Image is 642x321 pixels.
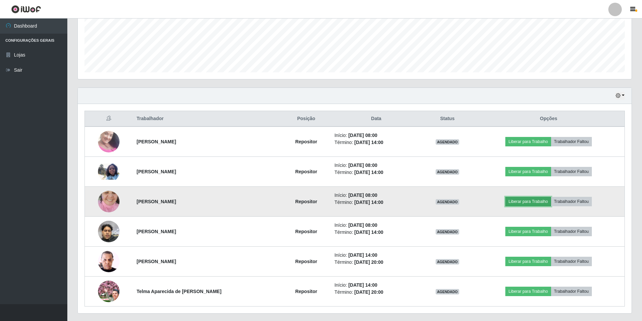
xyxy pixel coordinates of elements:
strong: Repositor [295,139,317,144]
th: Data [330,111,422,127]
strong: Repositor [295,259,317,264]
button: Trabalhador Faltou [551,287,592,296]
button: Liberar para Trabalho [505,257,551,266]
th: Trabalhador [133,111,282,127]
time: [DATE] 08:00 [348,222,377,228]
time: [DATE] 14:00 [348,282,377,288]
time: [DATE] 14:00 [354,170,383,175]
li: Início: [334,222,418,229]
time: [DATE] 20:00 [354,289,383,295]
li: Término: [334,259,418,266]
time: [DATE] 08:00 [348,133,377,138]
span: AGENDADO [436,259,459,264]
img: 1752502072081.jpeg [98,247,120,276]
img: 1753488226695.jpeg [98,281,120,302]
time: [DATE] 14:00 [348,252,377,258]
strong: Repositor [295,169,317,174]
strong: [PERSON_NAME] [137,139,176,144]
strong: Repositor [295,199,317,204]
li: Início: [334,252,418,259]
span: AGENDADO [436,289,459,294]
strong: [PERSON_NAME] [137,199,176,204]
img: 1753380554375.jpeg [98,182,120,221]
strong: Telma Aparecida de [PERSON_NAME] [137,289,222,294]
li: Término: [334,139,418,146]
time: [DATE] 14:00 [354,200,383,205]
span: AGENDADO [436,139,459,145]
li: Término: [334,289,418,296]
li: Término: [334,229,418,236]
span: AGENDADO [436,229,459,235]
strong: [PERSON_NAME] [137,229,176,234]
time: [DATE] 14:00 [354,229,383,235]
time: [DATE] 14:00 [354,140,383,145]
button: Liberar para Trabalho [505,137,551,146]
time: [DATE] 08:00 [348,192,377,198]
strong: [PERSON_NAME] [137,169,176,174]
button: Liberar para Trabalho [505,287,551,296]
time: [DATE] 08:00 [348,163,377,168]
th: Posição [282,111,331,127]
button: Trabalhador Faltou [551,167,592,176]
time: [DATE] 20:00 [354,259,383,265]
button: Liberar para Trabalho [505,167,551,176]
li: Início: [334,192,418,199]
img: CoreUI Logo [11,5,41,13]
li: Início: [334,162,418,169]
button: Liberar para Trabalho [505,227,551,236]
strong: Repositor [295,289,317,294]
span: AGENDADO [436,199,459,205]
li: Início: [334,132,418,139]
button: Trabalhador Faltou [551,197,592,206]
li: Início: [334,282,418,289]
button: Trabalhador Faltou [551,227,592,236]
button: Trabalhador Faltou [551,137,592,146]
img: 1753110543973.jpeg [98,122,120,161]
img: 1753190771762.jpeg [98,164,120,180]
img: 1757116559947.jpeg [98,217,120,246]
button: Liberar para Trabalho [505,197,551,206]
strong: [PERSON_NAME] [137,259,176,264]
button: Trabalhador Faltou [551,257,592,266]
span: AGENDADO [436,169,459,175]
strong: Repositor [295,229,317,234]
th: Status [422,111,473,127]
th: Opções [473,111,624,127]
li: Término: [334,169,418,176]
li: Término: [334,199,418,206]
